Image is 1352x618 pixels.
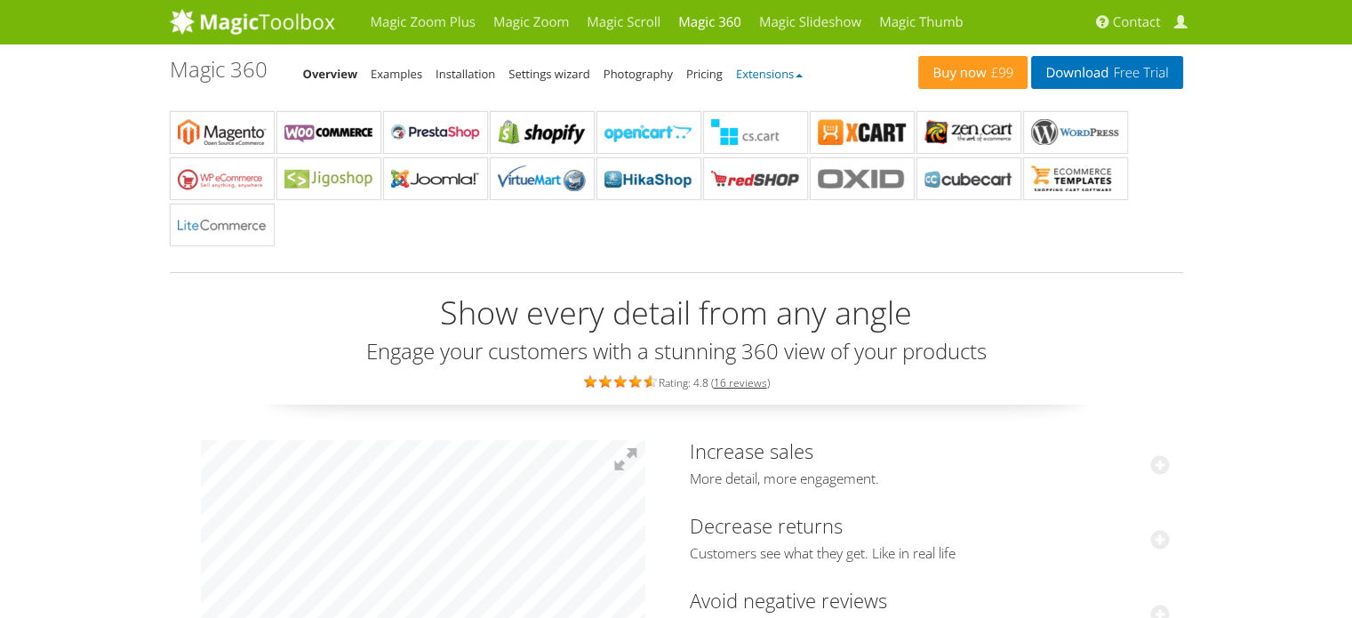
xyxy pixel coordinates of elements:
a: Magic 360 for OXID [810,157,915,200]
a: 16 reviews [714,375,767,390]
a: DownloadFree Trial [1031,56,1182,89]
b: Magic 360 for Magento [178,119,267,146]
b: Magic 360 for Shopify [498,119,587,146]
a: Extensions [736,66,803,82]
a: Examples [371,66,422,82]
span: Contact [1113,13,1161,31]
b: Magic 360 for ecommerce Templates [1031,165,1120,192]
b: Magic 360 for Zen Cart [924,119,1013,146]
a: Settings wizard [508,66,590,82]
a: Magic 360 for OpenCart [596,111,701,154]
b: Magic 360 for VirtueMart [498,165,587,192]
b: Magic 360 for redSHOP [711,165,800,192]
b: Magic 360 for PrestaShop [391,119,480,146]
h3: Engage your customers with a stunning 360 view of your products [170,340,1183,363]
a: Magic 360 for CS-Cart [703,111,808,154]
span: More detail, more engagement. [690,470,1170,488]
a: Magic 360 for Jigoshop [276,157,381,200]
a: Magic 360 for X-Cart [810,111,915,154]
b: Magic 360 for WP e-Commerce [178,165,267,192]
a: Magic 360 for Magento [170,111,275,154]
a: Decrease returnsCustomers see what they get. Like in real life [690,512,1170,563]
a: Increase salesMore detail, more engagement. [690,437,1170,488]
a: Magic 360 for Shopify [490,111,595,154]
a: Buy now£99 [918,56,1028,89]
a: Magic 360 for Zen Cart [916,111,1021,154]
a: Magic 360 for VirtueMart [490,157,595,200]
span: Free Trial [1108,66,1168,80]
a: Pricing [686,66,723,82]
b: Magic 360 for Jigoshop [284,165,373,192]
h1: Magic 360 [170,58,268,81]
b: Magic 360 for CS-Cart [711,119,800,146]
span: Customers see what they get. Like in real life [690,545,1170,563]
div: Rating: 4.8 ( ) [170,372,1183,391]
b: Magic 360 for WooCommerce [284,119,373,146]
img: MagicToolbox.com - Image tools for your website [170,8,335,35]
b: Magic 360 for WordPress [1031,119,1120,146]
a: Magic 360 for HikaShop [596,157,701,200]
h2: Show every detail from any angle [170,295,1183,331]
span: £99 [987,66,1014,80]
a: Magic 360 for CubeCart [916,157,1021,200]
a: Overview [303,66,358,82]
a: Magic 360 for ecommerce Templates [1023,157,1128,200]
a: Magic 360 for WooCommerce [276,111,381,154]
b: Magic 360 for HikaShop [604,165,693,192]
a: Magic 360 for WP e-Commerce [170,157,275,200]
a: Magic 360 for redSHOP [703,157,808,200]
b: Magic 360 for OpenCart [604,119,693,146]
b: Magic 360 for CubeCart [924,165,1013,192]
b: Magic 360 for LiteCommerce [178,212,267,238]
b: Magic 360 for X-Cart [818,119,907,146]
a: Installation [436,66,495,82]
a: Magic 360 for WordPress [1023,111,1128,154]
a: Magic 360 for Joomla [383,157,488,200]
b: Magic 360 for OXID [818,165,907,192]
a: Photography [604,66,673,82]
a: Magic 360 for PrestaShop [383,111,488,154]
a: Magic 360 for LiteCommerce [170,204,275,246]
b: Magic 360 for Joomla [391,165,480,192]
